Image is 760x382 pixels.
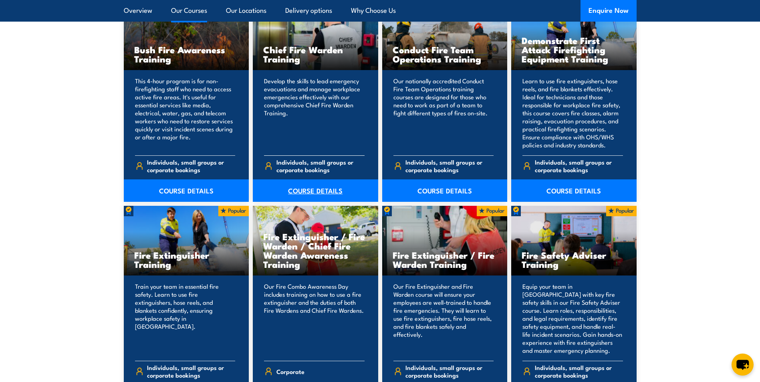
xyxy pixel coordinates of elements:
[134,45,239,63] h3: Bush Fire Awareness Training
[535,364,623,379] span: Individuals, small groups or corporate bookings
[511,179,637,202] a: COURSE DETAILS
[264,282,365,354] p: Our Fire Combo Awareness Day includes training on how to use a fire extinguisher and the duties o...
[393,250,497,269] h3: Fire Extinguisher / Fire Warden Training
[405,364,494,379] span: Individuals, small groups or corporate bookings
[393,282,494,354] p: Our Fire Extinguisher and Fire Warden course will ensure your employees are well-trained to handl...
[263,232,368,269] h3: Fire Extinguisher / Fire Warden / Chief Fire Warden Awareness Training
[276,158,365,173] span: Individuals, small groups or corporate bookings
[522,282,623,354] p: Equip your team in [GEOGRAPHIC_DATA] with key fire safety skills in our Fire Safety Adviser cours...
[522,36,626,63] h3: Demonstrate First Attack Firefighting Equipment Training
[147,364,235,379] span: Individuals, small groups or corporate bookings
[405,158,494,173] span: Individuals, small groups or corporate bookings
[732,354,754,376] button: chat-button
[147,158,235,173] span: Individuals, small groups or corporate bookings
[393,45,497,63] h3: Conduct Fire Team Operations Training
[535,158,623,173] span: Individuals, small groups or corporate bookings
[264,77,365,149] p: Develop the skills to lead emergency evacuations and manage workplace emergencies effectively wit...
[522,77,623,149] p: Learn to use fire extinguishers, hose reels, and fire blankets effectively. Ideal for technicians...
[522,250,626,269] h3: Fire Safety Adviser Training
[253,179,378,202] a: COURSE DETAILS
[393,77,494,149] p: Our nationally accredited Conduct Fire Team Operations training courses are designed for those wh...
[263,45,368,63] h3: Chief Fire Warden Training
[382,179,508,202] a: COURSE DETAILS
[135,282,236,354] p: Train your team in essential fire safety. Learn to use fire extinguishers, hose reels, and blanke...
[134,250,239,269] h3: Fire Extinguisher Training
[124,179,249,202] a: COURSE DETAILS
[276,365,304,378] span: Corporate
[135,77,236,149] p: This 4-hour program is for non-firefighting staff who need to access active fire areas. It's usef...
